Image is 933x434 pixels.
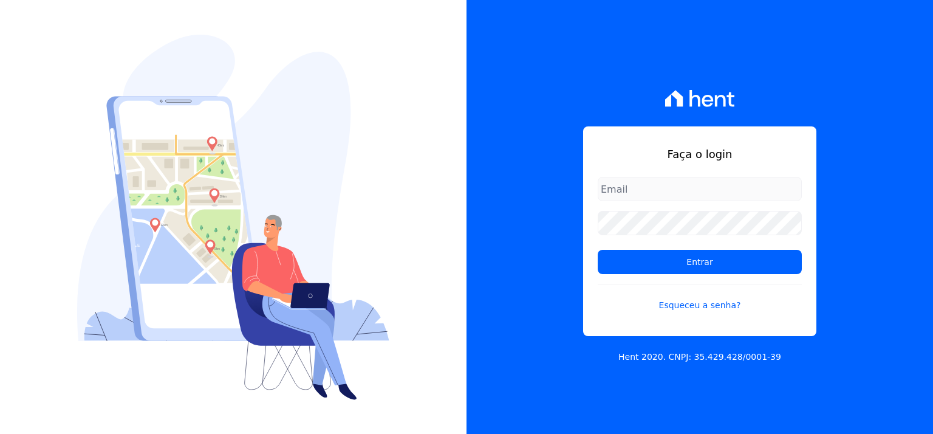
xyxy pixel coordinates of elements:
[598,146,802,162] h1: Faça o login
[598,284,802,312] a: Esqueceu a senha?
[598,177,802,201] input: Email
[598,250,802,274] input: Entrar
[77,35,389,400] img: Login
[618,351,781,363] p: Hent 2020. CNPJ: 35.429.428/0001-39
